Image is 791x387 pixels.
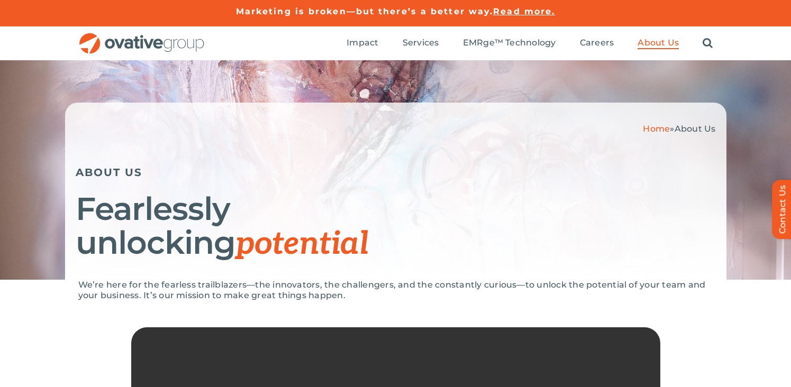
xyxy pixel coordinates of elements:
a: Search [703,38,713,49]
h1: Fearlessly unlocking [76,192,716,261]
a: Impact [347,38,378,49]
a: EMRge™ Technology [463,38,556,49]
a: Services [403,38,439,49]
span: Services [403,38,439,48]
span: Careers [580,38,614,48]
p: We’re here for the fearless trailblazers—the innovators, the challengers, and the constantly curi... [78,280,713,301]
a: Careers [580,38,614,49]
h5: ABOUT US [76,166,716,179]
a: About Us [638,38,679,49]
a: Read more. [493,6,555,16]
a: Marketing is broken—but there’s a better way. [236,6,494,16]
span: About Us [638,38,679,48]
span: Impact [347,38,378,48]
a: Home [643,124,670,134]
a: OG_Full_horizontal_RGB [78,32,205,42]
span: » [643,124,715,134]
span: potential [235,225,368,263]
span: About Us [675,124,716,134]
nav: Menu [347,26,713,60]
span: EMRge™ Technology [463,38,556,48]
